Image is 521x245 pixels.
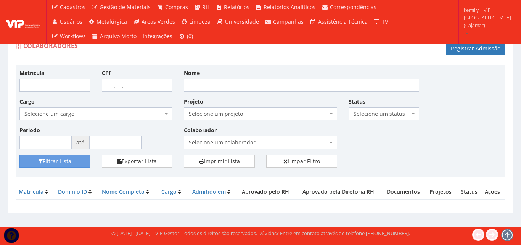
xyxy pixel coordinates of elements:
span: Universidade [225,18,259,25]
a: Universidade [214,15,262,29]
input: ___.___.___-__ [102,79,173,92]
span: Usuários [60,18,82,25]
span: Selecione um cargo [24,110,163,118]
a: Nome Completo [102,188,145,195]
th: Aprovado pela Diretoria RH [295,185,381,199]
span: Selecione um status [354,110,410,118]
label: CPF [102,69,112,77]
span: Limpeza [189,18,211,25]
a: Assistência Técnica [307,15,371,29]
a: Matrícula [19,188,43,195]
a: Arquivo Morto [89,29,140,44]
a: TV [371,15,391,29]
span: Cadastros [60,3,85,11]
span: Assistência Técnica [318,18,368,25]
label: Cargo [19,98,35,105]
a: Usuários [48,15,85,29]
span: até [72,136,89,149]
span: Campanhas [273,18,304,25]
a: Imprimir Lista [184,155,255,168]
span: Selecione um colaborador [184,136,337,149]
a: Registrar Admissão [446,42,505,55]
span: Selecione um projeto [189,110,327,118]
label: Status [349,98,365,105]
span: Integrações [143,32,172,40]
th: Projetos [425,185,456,199]
span: Selecione um colaborador [189,139,327,146]
span: Selecione um status [349,107,420,120]
a: Áreas Verdes [130,15,178,29]
span: Selecione um projeto [184,107,337,120]
th: Aprovado pelo RH [236,185,295,199]
div: © [DATE] - [DATE] | VIP Gestor. Todos os direitos são reservados. Dúvidas? Entre em contato atrav... [111,230,410,237]
label: Colaborador [184,127,217,134]
span: Workflows [60,32,86,40]
span: Áreas Verdes [142,18,175,25]
button: Filtrar Lista [19,155,90,168]
label: Matrícula [19,69,44,77]
th: Documentos [381,185,425,199]
span: Relatórios Analíticos [264,3,315,11]
a: Cargo [161,188,177,195]
span: kemilly | VIP [GEOGRAPHIC_DATA] (Cajamar) [464,6,511,29]
span: Arquivo Morto [100,32,137,40]
a: Domínio ID [58,188,87,195]
span: (0) [187,32,193,40]
label: Projeto [184,98,203,105]
a: Admitido em [192,188,226,195]
span: Gestão de Materiais [100,3,151,11]
th: Ações [482,185,505,199]
a: Campanhas [262,15,307,29]
button: Exportar Lista [102,155,173,168]
th: Status [456,185,482,199]
a: Limpar Filtro [266,155,337,168]
a: Limpeza [178,15,214,29]
a: Metalúrgica [85,15,130,29]
a: Integrações [140,29,175,44]
a: Workflows [48,29,89,44]
span: TV [382,18,388,25]
label: Período [19,127,40,134]
span: Relatórios [224,3,249,11]
span: Compras [165,3,188,11]
span: Selecione um cargo [19,107,172,120]
span: Colaboradores [23,42,78,50]
span: Metalúrgica [96,18,127,25]
span: Correspondências [330,3,376,11]
img: logo [6,16,40,28]
span: RH [202,3,209,11]
a: (0) [175,29,196,44]
label: Nome [184,69,200,77]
